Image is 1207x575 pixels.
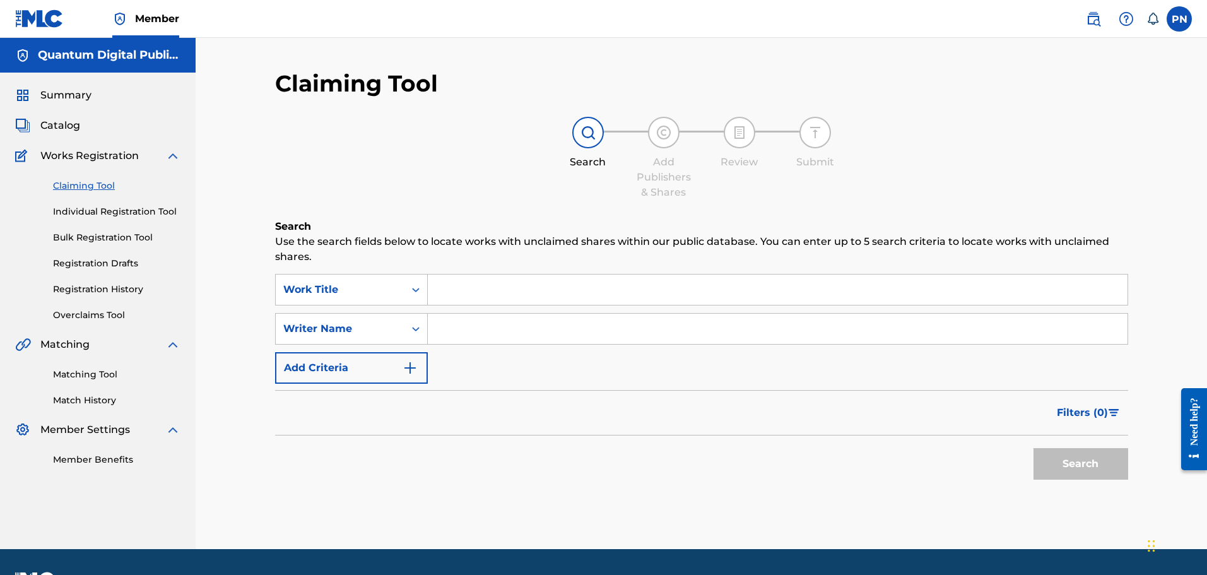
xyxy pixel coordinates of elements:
img: expand [165,422,180,437]
div: Notifications [1146,13,1159,25]
a: Registration History [53,283,180,296]
a: Bulk Registration Tool [53,231,180,244]
img: Top Rightsholder [112,11,127,27]
a: Individual Registration Tool [53,205,180,218]
span: Matching [40,337,90,352]
a: SummarySummary [15,88,91,103]
div: Search [556,155,620,170]
h2: Claiming Tool [275,69,438,98]
form: Search Form [275,274,1128,486]
a: Matching Tool [53,368,180,381]
img: 9d2ae6d4665cec9f34b9.svg [403,360,418,376]
span: Catalog [40,118,80,133]
a: Overclaims Tool [53,309,180,322]
span: Filters ( 0 ) [1057,405,1108,420]
iframe: Chat Widget [1144,514,1207,575]
div: Work Title [283,282,397,297]
div: Review [708,155,771,170]
h6: Search [275,219,1128,234]
img: Works Registration [15,148,32,163]
div: User Menu [1167,6,1192,32]
span: Member Settings [40,422,130,437]
iframe: Resource Center [1172,378,1207,480]
img: Catalog [15,118,30,133]
a: CatalogCatalog [15,118,80,133]
img: Matching [15,337,31,352]
img: expand [165,148,180,163]
img: help [1119,11,1134,27]
button: Add Criteria [275,352,428,384]
a: Claiming Tool [53,179,180,193]
img: step indicator icon for Submit [808,125,823,140]
span: Summary [40,88,91,103]
div: Add Publishers & Shares [632,155,695,200]
button: Filters (0) [1049,397,1128,429]
div: Writer Name [283,321,397,336]
a: Public Search [1081,6,1106,32]
img: expand [165,337,180,352]
div: Drag [1148,527,1155,565]
p: Use the search fields below to locate works with unclaimed shares within our public database. You... [275,234,1128,264]
div: Submit [784,155,847,170]
h5: Quantum Digital Publishing [38,48,180,62]
a: Match History [53,394,180,407]
img: search [1086,11,1101,27]
img: filter [1109,409,1119,417]
span: Works Registration [40,148,139,163]
img: Summary [15,88,30,103]
a: Registration Drafts [53,257,180,270]
a: Member Benefits [53,453,180,466]
img: step indicator icon for Add Publishers & Shares [656,125,671,140]
img: step indicator icon for Search [580,125,596,140]
img: Accounts [15,48,30,63]
img: Member Settings [15,422,30,437]
img: step indicator icon for Review [732,125,747,140]
span: Member [135,11,179,26]
div: Help [1114,6,1139,32]
img: MLC Logo [15,9,64,28]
